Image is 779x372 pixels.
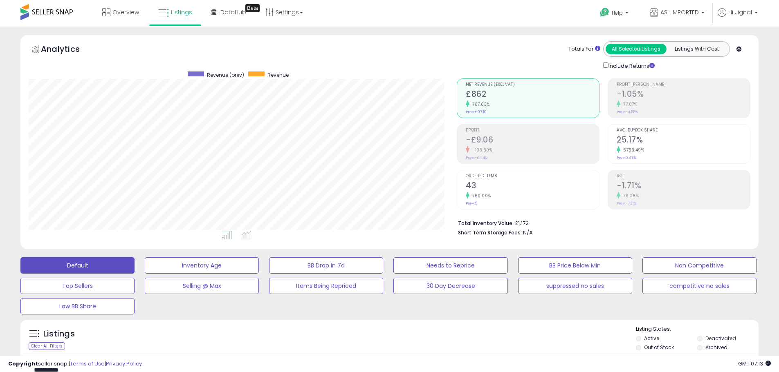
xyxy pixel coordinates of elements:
i: Get Help [599,7,610,18]
button: Items Being Repriced [269,278,383,294]
button: competitive no sales [642,278,757,294]
div: Clear All Filters [29,342,65,350]
b: Short Term Storage Fees: [458,229,522,236]
label: Active [644,335,659,342]
small: 76.28% [620,193,639,199]
button: All Selected Listings [606,44,667,54]
small: 5753.49% [620,147,644,153]
button: Selling @ Max [145,278,259,294]
button: Top Sellers [20,278,135,294]
small: 760.00% [469,193,491,199]
span: ASL IMPORTED [660,8,699,16]
div: Tooltip anchor [245,4,260,12]
h2: £862 [466,89,599,100]
small: 787.83% [469,101,490,107]
span: ROI [617,174,750,178]
span: Profit [PERSON_NAME] [617,82,750,87]
button: Listings With Cost [666,44,727,54]
small: Prev: 5 [466,201,477,206]
small: 77.07% [620,101,637,107]
h2: 25.17% [617,135,750,146]
h5: Analytics [41,43,96,57]
div: seller snap | | [8,360,142,368]
b: Total Inventory Value: [458,220,514,227]
button: 30 Day Decrease [393,278,507,294]
span: Net Revenue (Exc. VAT) [466,82,599,87]
span: N/A [523,229,533,236]
span: Revenue [267,71,289,78]
small: Prev: -4.58% [617,109,638,114]
span: Overview [112,8,139,16]
span: Profit [466,128,599,133]
label: Archived [705,344,727,351]
span: Avg. Buybox Share [617,128,750,133]
h2: 43 [466,181,599,192]
strong: Copyright [8,360,38,368]
a: Terms of Use [70,360,105,368]
div: Include Returns [597,61,665,70]
span: Revenue (prev) [207,71,244,78]
span: DataHub [220,8,246,16]
button: BB Price Below Min [518,257,632,274]
a: Hi Jignal [718,8,758,27]
span: Ordered Items [466,174,599,178]
h5: Listings [43,328,75,340]
a: Help [593,1,637,27]
button: Default [20,257,135,274]
h2: -1.71% [617,181,750,192]
small: Prev: £97.10 [466,109,487,114]
button: suppressed no sales [518,278,632,294]
li: £1,172 [458,218,744,227]
div: Totals For [568,45,600,53]
h2: -£9.06 [466,135,599,146]
button: Inventory Age [145,257,259,274]
button: Low BB Share [20,298,135,314]
label: Out of Stock [644,344,674,351]
span: Listings [171,8,192,16]
button: Non Competitive [642,257,757,274]
span: 2025-10-13 07:13 GMT [738,360,771,368]
h2: -1.05% [617,89,750,100]
small: Prev: 0.43% [617,155,636,160]
button: BB Drop in 7d [269,257,383,274]
span: Hi Jignal [728,8,752,16]
small: Prev: -£4.45 [466,155,487,160]
label: Deactivated [705,335,736,342]
span: Help [612,9,623,16]
small: Prev: -7.21% [617,201,636,206]
a: Privacy Policy [106,360,142,368]
button: Needs to Reprice [393,257,507,274]
small: -103.60% [469,147,492,153]
p: Listing States: [636,325,759,333]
